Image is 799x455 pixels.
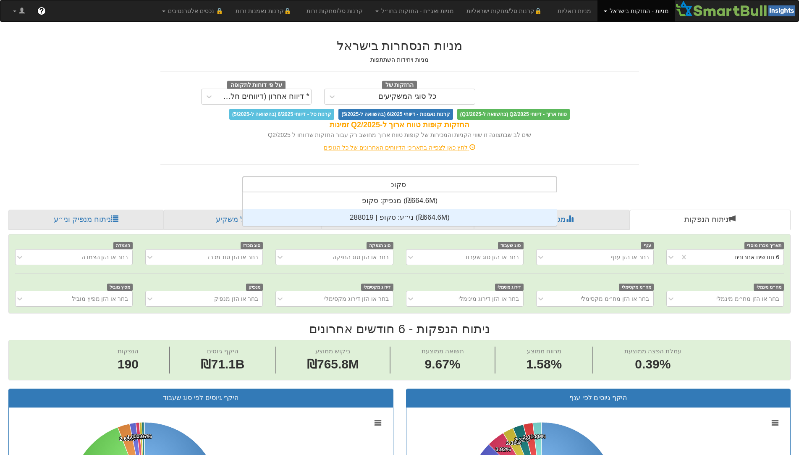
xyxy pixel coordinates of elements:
[208,253,259,261] div: בחר או הזן סוג מכרז
[422,355,464,373] span: 9.67%
[460,0,551,21] a: 🔒קרנות סל/מחקות ישראליות
[246,284,263,291] span: מנפיק
[315,347,351,355] span: ביקוש ממוצע
[243,192,557,226] div: grid
[597,0,675,21] a: מניות - החזקות בישראל
[118,355,139,373] span: 190
[127,434,142,440] tspan: 1.35%
[160,131,639,139] div: שים לב שבתצוגה זו שווי הקניות והמכירות של קופות טווח ארוך מחושב רק עבור החזקות שדווחו ל Q2/2025
[734,253,779,261] div: 6 חודשים אחרונים
[214,295,259,303] div: בחר או הזן מנפיק
[422,347,464,355] span: תשואה ממוצעת
[610,253,649,261] div: בחר או הזן ענף
[367,242,393,249] span: סוג הנפקה
[495,284,524,291] span: דירוג מינימלי
[624,355,681,373] span: 0.39%
[136,433,151,439] tspan: 0.48%
[207,347,238,355] span: היקף גיוסים
[300,0,369,21] a: קרנות סל/מחקות זרות
[464,253,519,261] div: בחר או הזן סוג שעבוד
[229,109,334,120] span: קרנות סל - דיווחי 6/2025 (בהשוואה ל-5/2025)
[369,0,460,21] a: מניות ואג״ח - החזקות בחו״ל
[219,92,309,101] div: * דיווח אחרון (דיווחים חלקיים)
[307,357,359,371] span: ₪765.8M
[156,0,229,21] a: 🔒 נכסים אלטרנטיבים
[551,0,598,21] a: מניות דואליות
[136,433,152,439] tspan: 0.07%
[527,347,561,355] span: מרווח ממוצע
[31,0,52,21] a: ?
[581,295,649,303] div: בחר או הזן מח״מ מקסימלי
[514,437,530,443] tspan: 2.32%
[506,440,521,446] tspan: 2.36%
[134,433,149,439] tspan: 0.54%
[160,39,639,53] h2: מניות הנסחרות בישראל
[243,209,557,226] div: ני״ע: ‏סקופ | 288019 ‎(₪664.6M)‎
[413,393,784,403] div: היקף גיוסים לפי ענף
[8,322,791,336] h2: ניתוח הנפקות - 6 חודשים אחרונים
[378,92,437,101] div: כל סוגי המשקיעים
[324,295,389,303] div: בחר או הזן דירוג מקסימלי
[113,242,133,249] span: הצמדה
[744,242,784,249] span: תאריך מכרז מוסדי
[675,0,799,17] img: Smartbull
[241,242,263,249] span: סוג מכרז
[243,192,557,209] div: מנפיק: ‏סקופ ‎(₪664.6M)‎
[382,81,417,90] span: החזקות של
[119,436,135,442] tspan: 2.65%
[72,295,128,303] div: בחר או הזן מפיץ מוביל
[164,210,322,230] a: פרופיל משקיע
[624,347,681,355] span: עמלת הפצה ממוצעת
[107,284,133,291] span: מפיץ מוביל
[458,295,519,303] div: בחר או הזן דירוג מינימלי
[160,57,639,63] h5: מניות ויחידות השתתפות
[229,0,301,21] a: 🔒קרנות נאמנות זרות
[118,347,139,355] span: הנפקות
[8,210,164,230] a: ניתוח מנפיק וני״ע
[495,446,511,452] tspan: 3.92%
[333,253,389,261] div: בחר או הזן סוג הנפקה
[498,242,524,249] span: סוג שעבוד
[39,7,44,15] span: ?
[457,109,570,120] span: טווח ארוך - דיווחי Q2/2025 (בהשוואה ל-Q1/2025)
[81,253,128,261] div: בחר או הזן הצמדה
[15,393,387,403] div: היקף גיוסים לפי סוג שעבוד
[160,120,639,131] div: החזקות קופות טווח ארוך ל-Q2/2025 זמינות
[641,242,654,249] span: ענף
[131,434,147,440] tspan: 0.74%
[338,109,453,120] span: קרנות נאמנות - דיווחי 6/2025 (בהשוואה ל-5/2025)
[630,210,791,230] a: ניתוח הנפקות
[526,355,562,373] span: 1.58%
[361,284,393,291] span: דירוג מקסימלי
[754,284,784,291] span: מח״מ מינמלי
[523,434,538,440] tspan: 2.07%
[716,295,779,303] div: בחר או הזן מח״מ מינמלי
[154,143,645,152] div: לחץ כאן לצפייה בתאריכי הדיווחים האחרונים של כל הגופים
[201,357,244,371] span: ₪71.1B
[530,433,546,439] tspan: 1.89%
[619,284,654,291] span: מח״מ מקסימלי
[227,81,286,90] span: על פי דוחות לתקופה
